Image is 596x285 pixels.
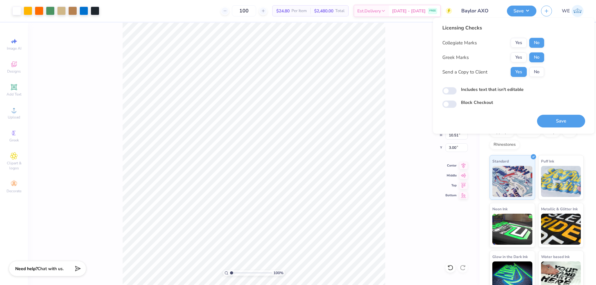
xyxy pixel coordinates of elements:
[7,69,21,74] span: Designs
[7,189,21,194] span: Decorate
[445,173,457,178] span: Middle
[541,206,578,212] span: Metallic & Glitter Ink
[38,266,64,272] span: Chat with us.
[273,270,283,276] span: 100 %
[457,5,502,17] input: Untitled Design
[511,52,527,62] button: Yes
[442,54,469,61] div: Greek Marks
[442,69,487,76] div: Send a Copy to Client
[9,138,19,143] span: Greek
[541,166,581,197] img: Puff Ink
[492,158,509,164] span: Standard
[529,38,544,48] button: No
[492,253,528,260] span: Glow in the Dark Ink
[562,5,584,17] a: WE
[511,67,527,77] button: Yes
[492,206,508,212] span: Neon Ink
[442,24,544,32] div: Licensing Checks
[445,163,457,168] span: Center
[7,92,21,97] span: Add Text
[537,115,585,127] button: Save
[541,214,581,245] img: Metallic & Glitter Ink
[492,166,532,197] img: Standard
[541,158,554,164] span: Puff Ink
[445,193,457,198] span: Bottom
[442,39,477,47] div: Collegiate Marks
[314,8,333,14] span: $2,480.00
[461,86,524,93] label: Includes text that isn't editable
[490,140,520,149] div: Rhinestones
[357,8,381,14] span: Est. Delivery
[232,5,256,16] input: – –
[541,253,570,260] span: Water based Ink
[445,183,457,188] span: Top
[562,7,570,15] span: WE
[276,8,290,14] span: $24.80
[392,8,426,14] span: [DATE] - [DATE]
[7,46,21,51] span: Image AI
[335,8,345,14] span: Total
[3,161,25,171] span: Clipart & logos
[511,38,527,48] button: Yes
[529,52,544,62] button: No
[291,8,307,14] span: Per Item
[507,6,536,16] button: Save
[8,115,20,120] span: Upload
[15,266,38,272] strong: Need help?
[461,99,493,106] label: Block Checkout
[492,214,532,245] img: Neon Ink
[571,5,584,17] img: Werrine Empeynado
[529,67,544,77] button: No
[429,9,436,13] span: FREE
